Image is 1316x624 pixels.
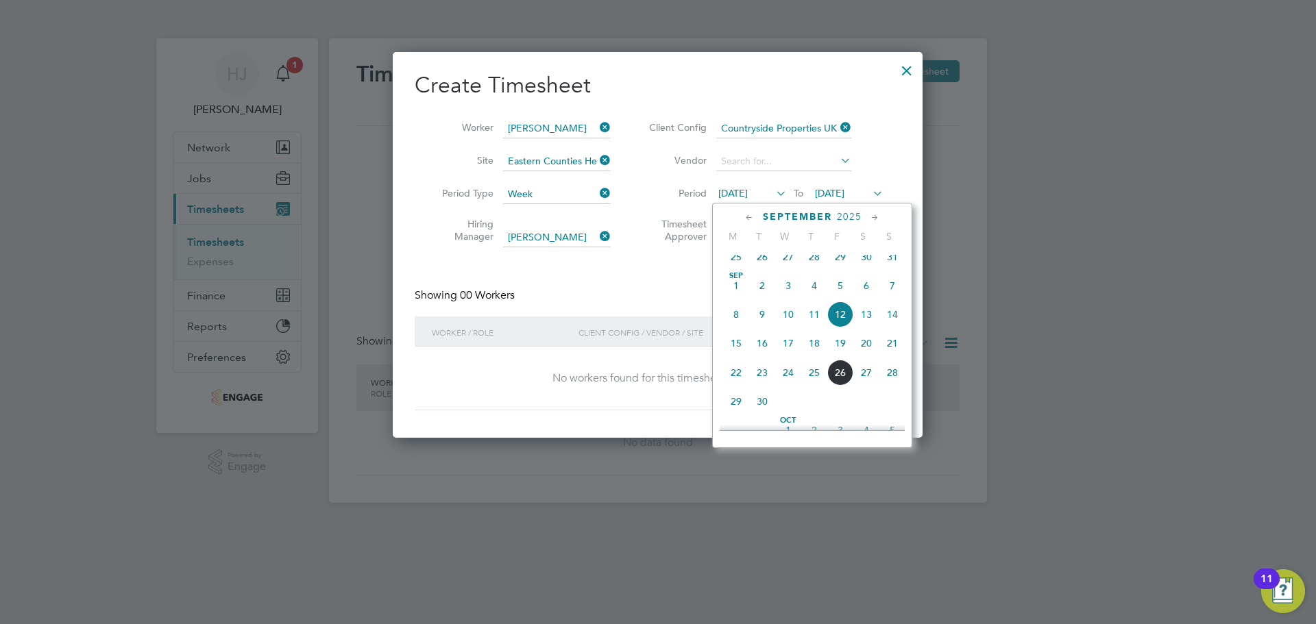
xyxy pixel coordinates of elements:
span: [DATE] [718,187,748,199]
span: W [772,230,798,242]
button: Open Resource Center, 11 new notifications [1261,569,1305,613]
span: 1 [775,417,801,443]
span: 8 [723,301,749,327]
span: 4 [853,417,879,443]
label: Period Type [432,187,493,199]
span: Oct [775,417,801,424]
span: To [790,184,807,202]
span: 2 [801,417,827,443]
input: Search for... [716,119,851,138]
span: 12 [827,301,853,327]
span: 5 [879,417,905,443]
span: 23 [749,360,775,386]
span: 2025 [837,211,862,223]
span: M [720,230,746,242]
span: 28 [879,360,905,386]
span: 11 [801,301,827,327]
span: 31 [879,244,905,270]
span: 20 [853,330,879,356]
span: 3 [827,417,853,443]
span: 3 [775,273,801,299]
span: 14 [879,301,905,327]
span: 22 [723,360,749,386]
span: 28 [801,244,827,270]
span: September [763,211,832,223]
label: Hiring Manager [432,218,493,242]
input: Search for... [716,152,851,171]
span: 26 [749,244,775,270]
span: 27 [853,360,879,386]
span: 4 [801,273,827,299]
span: 19 [827,330,853,356]
span: 10 [775,301,801,327]
span: 29 [723,388,749,414]
div: 11 [1260,579,1273,597]
span: 15 [723,330,749,356]
span: T [746,230,772,242]
input: Select one [503,185,611,204]
input: Search for... [503,119,611,138]
span: 30 [749,388,775,414]
span: 5 [827,273,853,299]
span: 21 [879,330,905,356]
span: S [850,230,876,242]
span: Sep [723,273,749,279]
span: T [798,230,824,242]
span: 24 [775,360,801,386]
h2: Create Timesheet [415,71,901,100]
input: Search for... [503,152,611,171]
label: Client Config [645,121,707,134]
label: Timesheet Approver [645,218,707,242]
input: Search for... [503,228,611,247]
span: 7 [879,273,905,299]
span: 26 [827,360,853,386]
span: 17 [775,330,801,356]
span: F [824,230,850,242]
label: Vendor [645,154,707,166]
span: 6 [853,273,879,299]
span: S [876,230,902,242]
span: 2 [749,273,775,299]
div: Client Config / Vendor / Site [575,316,795,348]
span: 1 [723,273,749,299]
span: 18 [801,330,827,356]
span: [DATE] [815,187,844,199]
label: Period [645,187,707,199]
div: Worker / Role [428,316,575,348]
div: Showing [415,288,517,303]
span: 27 [775,244,801,270]
div: No workers found for this timesheet period. [428,371,887,386]
span: 16 [749,330,775,356]
span: 00 Workers [460,288,515,302]
label: Site [432,154,493,166]
span: 13 [853,301,879,327]
span: 29 [827,244,853,270]
span: 25 [801,360,827,386]
span: 30 [853,244,879,270]
label: Worker [432,121,493,134]
span: 9 [749,301,775,327]
span: 25 [723,244,749,270]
